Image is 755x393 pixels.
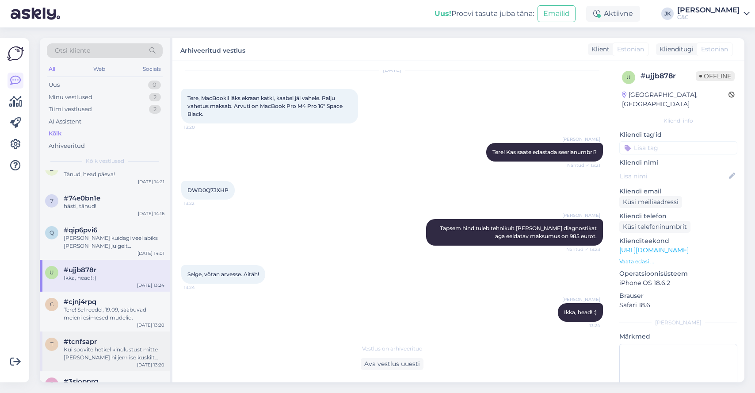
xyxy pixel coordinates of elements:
span: t [50,341,53,347]
span: u [50,269,54,276]
span: 13:24 [567,322,600,329]
span: Kõik vestlused [86,157,124,165]
div: [PERSON_NAME] [619,319,737,327]
span: Tere! Kas saate edastada seerianumbri? [492,149,597,155]
div: [PERSON_NAME] [677,7,740,14]
p: Kliendi nimi [619,158,737,167]
div: # ujjb878r [641,71,696,81]
a: [URL][DOMAIN_NAME] [619,246,689,254]
div: Kui soovite hetkel kindlustust mitte [PERSON_NAME] hiljem ise kuskilt mujalt siis jah, seda ikka ... [64,346,164,362]
div: C&C [677,14,740,21]
p: iPhone OS 18.6.2 [619,278,737,288]
div: Küsi telefoninumbrit [619,221,690,233]
div: [PERSON_NAME] kuidagi veel abiks [PERSON_NAME] julgelt [PERSON_NAME]! [64,234,164,250]
span: 13:24 [184,284,217,291]
div: Tere! Sel reedel, 19.09, saabuvad meieni esimesed mudelid. [64,306,164,322]
div: [GEOGRAPHIC_DATA], [GEOGRAPHIC_DATA] [622,90,728,109]
span: 13:22 [184,200,217,207]
div: JK [661,8,674,20]
label: Arhiveeritud vestlus [180,43,245,55]
span: [PERSON_NAME] [562,296,600,303]
p: Märkmed [619,332,737,341]
span: 3 [50,381,53,387]
span: Nähtud ✓ 13:21 [567,162,600,169]
span: Täpsem hind tuleb tehnikult [PERSON_NAME] diagnostikat aga eeldatav maksumus on 985 eurot. [440,225,598,239]
div: Ikka, head! :) [64,274,164,282]
p: Kliendi telefon [619,212,737,221]
div: Klienditugi [656,45,694,54]
div: [DATE] 14:01 [137,250,164,257]
div: Kliendi info [619,117,737,125]
span: 7 [50,197,53,204]
p: Vaata edasi ... [619,258,737,266]
span: Nähtud ✓ 13:23 [566,246,600,253]
div: hästi, tänud! [64,202,164,210]
div: [DATE] 13:20 [137,362,164,368]
span: #cjnj4rpq [64,298,96,306]
div: Aktiivne [586,6,640,22]
div: Arhiveeritud [49,142,85,150]
p: Klienditeekond [619,236,737,246]
div: Uus [49,81,60,89]
span: c [50,301,54,308]
div: Proovi tasuta juba täna: [435,8,534,19]
div: [DATE] 14:21 [138,178,164,185]
a: [PERSON_NAME]C&C [677,7,750,21]
span: q [50,229,54,236]
div: Socials [141,63,163,75]
p: Safari 18.6 [619,301,737,310]
div: Tiimi vestlused [49,105,92,114]
div: Tänud, head päeva! [64,170,164,178]
span: #ujjb878r [64,266,96,274]
div: Web [92,63,107,75]
span: #qip6pvi6 [64,226,97,234]
div: 2 [149,105,161,114]
div: [DATE] 13:20 [137,322,164,328]
span: [PERSON_NAME] [562,136,600,143]
div: 2 [149,93,161,102]
button: Emailid [538,5,576,22]
b: Uus! [435,9,451,18]
span: Offline [696,71,735,81]
span: [PERSON_NAME] [562,212,600,219]
p: Operatsioonisüsteem [619,269,737,278]
span: Estonian [701,45,728,54]
span: Selge, võtan arvesse. Aitäh! [187,271,259,277]
p: Kliendi tag'id [619,130,737,139]
div: [DATE] [181,66,603,74]
div: 0 [148,81,161,89]
p: Brauser [619,291,737,301]
span: u [626,74,631,81]
div: Kõik [49,129,61,138]
span: Otsi kliente [55,46,90,55]
img: Askly Logo [7,45,24,62]
div: [DATE] 13:24 [137,282,164,289]
input: Lisa nimi [620,171,727,181]
span: 13:20 [184,124,217,131]
span: Vestlus on arhiveeritud [362,345,423,353]
span: #3sjopprg [64,378,98,385]
span: Tere, MacBookil läks ekraan katki, kaabel jäi vahele. Palju vahetus maksab. Arvuti on MacBook Pro... [187,95,344,117]
div: AI Assistent [49,117,81,126]
div: Klient [588,45,610,54]
span: Ikka, head! :) [564,309,597,316]
div: Küsi meiliaadressi [619,196,682,208]
input: Lisa tag [619,141,737,154]
span: DWD0Q73XHP [187,187,229,193]
span: #tcnfsapr [64,338,97,346]
div: All [47,63,57,75]
span: Estonian [617,45,644,54]
p: Kliendi email [619,187,737,196]
span: #74e0bn1e [64,194,100,202]
div: Minu vestlused [49,93,92,102]
div: Ava vestlus uuesti [361,358,423,370]
div: [DATE] 14:16 [138,210,164,217]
